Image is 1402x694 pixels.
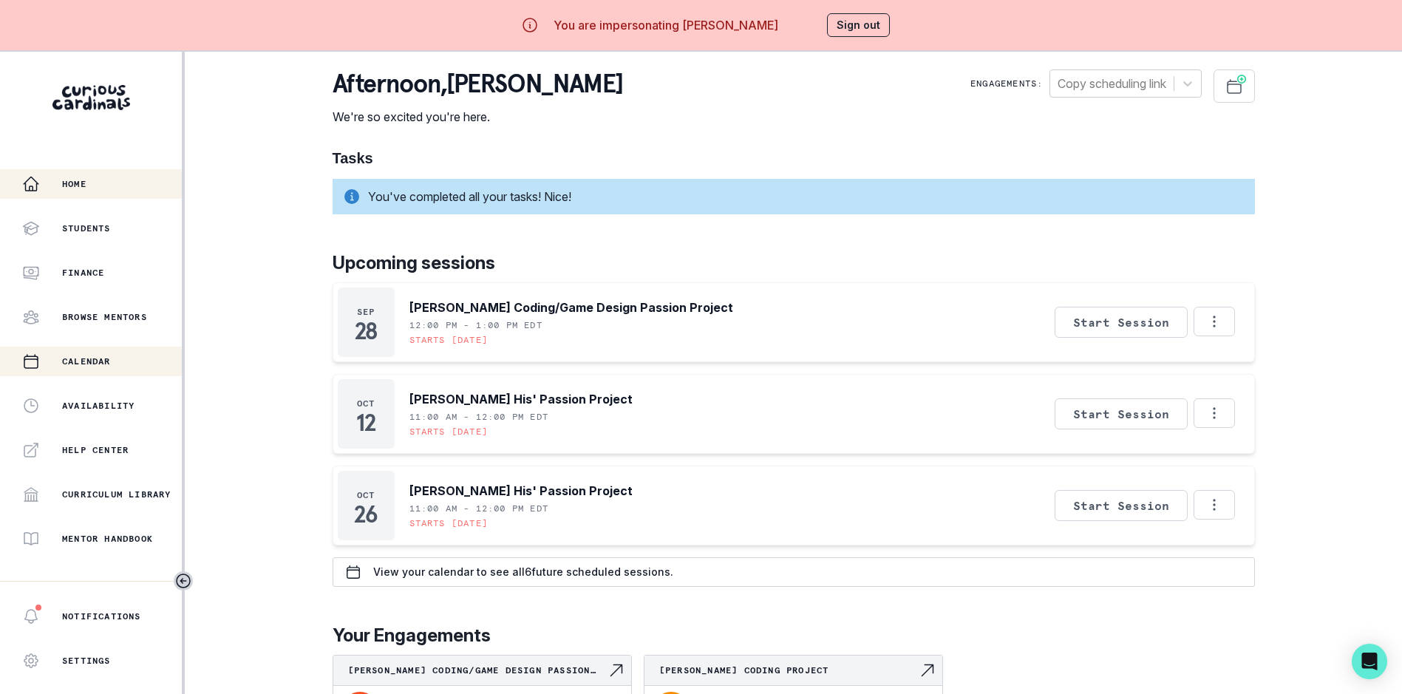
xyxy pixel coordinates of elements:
[62,533,153,545] p: Mentor Handbook
[333,250,1255,276] p: Upcoming sessions
[409,411,549,423] p: 11:00 AM - 12:00 PM EDT
[608,661,625,679] svg: Navigate to engagement page
[62,311,147,323] p: Browse Mentors
[1058,75,1166,92] div: Copy scheduling link
[62,655,111,667] p: Settings
[357,306,375,318] p: Sep
[919,661,936,679] svg: Navigate to engagement page
[409,334,489,346] p: Starts [DATE]
[409,299,733,316] p: [PERSON_NAME] Coding/Game Design Passion Project
[333,69,623,99] p: afternoon , [PERSON_NAME]
[62,610,141,622] p: Notifications
[1055,398,1188,429] button: Start Session
[409,319,542,331] p: 12:00 PM - 1:00 PM EDT
[333,149,1255,167] h1: Tasks
[409,390,633,408] p: [PERSON_NAME] His' Passion Project
[333,179,1255,214] div: You've completed all your tasks! Nice!
[1194,307,1235,336] button: Options
[1055,490,1188,521] button: Start Session
[970,78,1043,89] p: Engagements:
[354,507,377,522] p: 26
[1194,398,1235,428] button: Options
[409,503,549,514] p: 11:00 AM - 12:00 PM EDT
[1352,644,1387,679] div: Open Intercom Messenger
[373,566,673,578] p: View your calendar to see all 6 future scheduled sessions.
[409,426,489,438] p: Starts [DATE]
[333,622,1255,649] p: Your Engagements
[356,415,375,430] p: 12
[174,571,193,591] button: Toggle sidebar
[355,324,377,339] p: 28
[827,13,890,37] button: Sign out
[62,222,111,234] p: Students
[348,664,608,676] p: [PERSON_NAME] Coding/Game Design Passion Project
[62,444,129,456] p: Help Center
[409,482,633,500] p: [PERSON_NAME] His' Passion Project
[357,489,375,501] p: Oct
[1055,307,1188,338] button: Start Session
[554,16,778,34] p: You are impersonating [PERSON_NAME]
[357,398,375,409] p: Oct
[409,517,489,529] p: Starts [DATE]
[62,355,111,367] p: Calendar
[333,108,623,126] p: We're so excited you're here.
[1214,69,1255,103] button: Schedule Sessions
[1194,490,1235,520] button: Options
[62,489,171,500] p: Curriculum Library
[62,267,104,279] p: Finance
[62,178,86,190] p: Home
[62,400,135,412] p: Availability
[659,664,919,676] p: [PERSON_NAME] Coding Project
[52,85,130,110] img: Curious Cardinals Logo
